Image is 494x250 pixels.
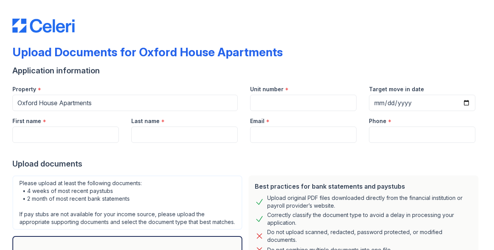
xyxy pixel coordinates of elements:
label: Email [250,117,264,125]
div: Application information [12,65,482,76]
label: Property [12,85,36,93]
div: Do not upload scanned, redacted, password protected, or modified documents. [267,228,472,244]
label: First name [12,117,41,125]
label: Phone [369,117,386,125]
label: Unit number [250,85,284,93]
label: Last name [131,117,160,125]
div: Upload documents [12,158,482,169]
div: Please upload at least the following documents: • 4 weeks of most recent paystubs • 2 month of mo... [12,175,242,230]
div: Upload Documents for Oxford House Apartments [12,45,283,59]
div: Upload original PDF files downloaded directly from the financial institution or payroll provider’... [267,194,472,210]
div: Correctly classify the document type to avoid a delay in processing your application. [267,211,472,227]
label: Target move in date [369,85,424,93]
div: Best practices for bank statements and paystubs [255,182,472,191]
img: CE_Logo_Blue-a8612792a0a2168367f1c8372b55b34899dd931a85d93a1a3d3e32e68fde9ad4.png [12,19,75,33]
